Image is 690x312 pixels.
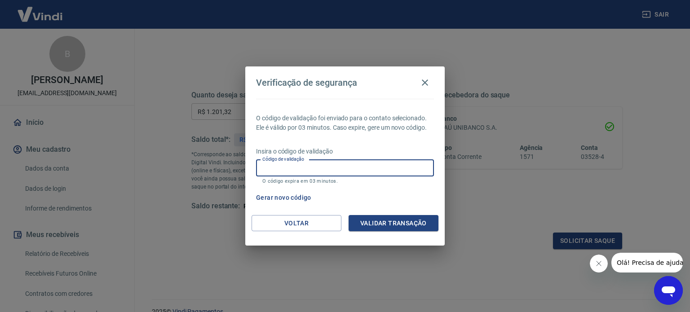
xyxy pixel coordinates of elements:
h4: Verificação de segurança [256,77,357,88]
label: Código de validação [262,156,304,163]
p: Insira o código de validação [256,147,434,156]
p: O código de validação foi enviado para o contato selecionado. Ele é válido por 03 minutos. Caso e... [256,114,434,132]
p: O código expira em 03 minutos. [262,178,428,184]
button: Gerar novo código [252,189,315,206]
button: Validar transação [349,215,438,232]
span: Olá! Precisa de ajuda? [5,6,75,13]
iframe: Botão para abrir a janela de mensagens [654,276,683,305]
iframe: Mensagem da empresa [611,253,683,272]
button: Voltar [252,215,341,232]
iframe: Fechar mensagem [590,255,608,272]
